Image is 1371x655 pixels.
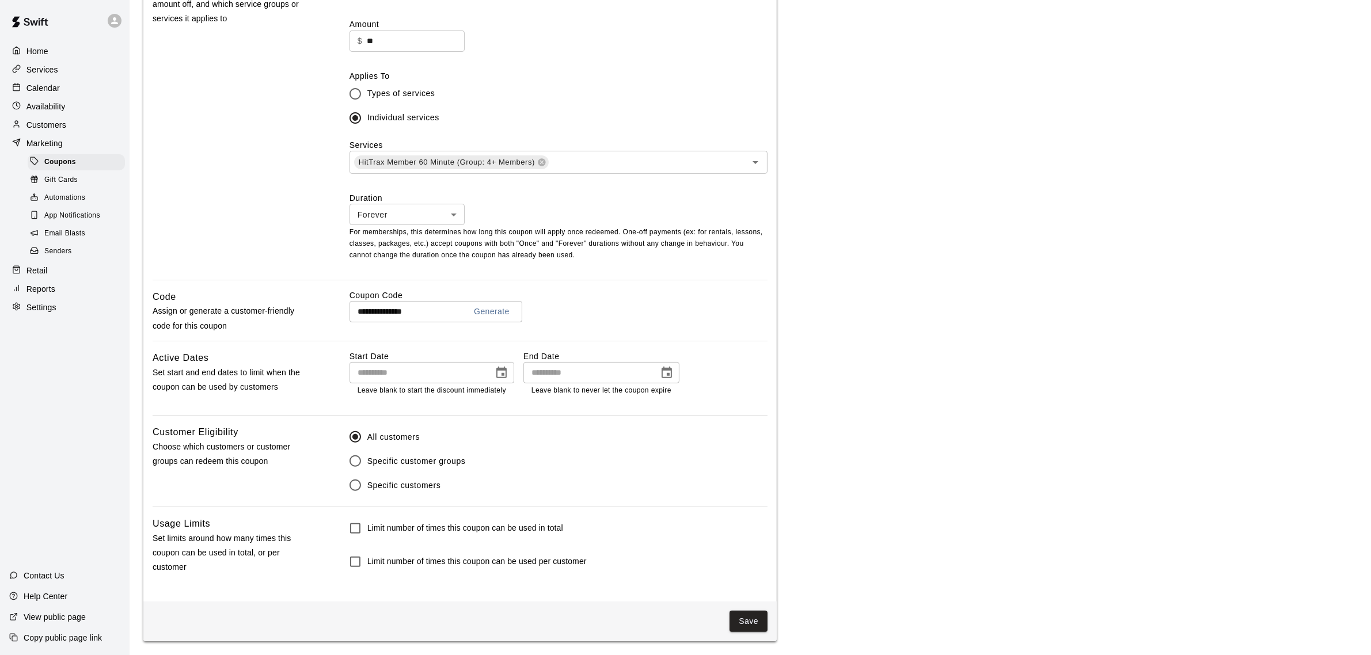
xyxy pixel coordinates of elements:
[9,98,120,115] a: Availability
[28,243,125,260] div: Senders
[350,290,768,301] label: Coupon Code
[28,226,125,242] div: Email Blasts
[9,135,120,152] a: Marketing
[44,192,85,204] span: Automations
[367,555,587,568] h6: Limit number of times this coupon can be used per customer
[28,172,125,188] div: Gift Cards
[26,119,66,131] p: Customers
[44,174,78,186] span: Gift Cards
[367,522,563,535] h6: Limit number of times this coupon can be used in total
[350,227,768,261] p: For memberships, this determines how long this coupon will apply once redeemed. One-off payments ...
[24,591,67,602] p: Help Center
[26,138,63,149] p: Marketing
[28,207,130,225] a: App Notifications
[153,351,209,365] h6: Active Dates
[26,265,48,276] p: Retail
[153,531,313,575] p: Set limits around how many times this coupon can be used in total, or per customer
[9,43,120,60] a: Home
[153,365,313,394] p: Set start and end dates to limit when the coupon can be used by customers
[9,116,120,134] a: Customers
[153,425,238,440] h6: Customer Eligibility
[28,189,130,207] a: Automations
[655,361,678,384] button: Choose date
[469,301,514,322] button: Generate
[44,157,76,168] span: Coupons
[28,208,125,224] div: App Notifications
[350,192,768,204] label: Duration
[358,35,362,47] p: $
[367,479,441,492] span: Specific customers
[367,87,435,100] span: Types of services
[28,153,130,171] a: Coupons
[153,516,210,531] h6: Usage Limits
[367,455,466,467] span: Specific customer groups
[523,351,679,362] label: End Date
[367,112,439,124] span: Individual services
[28,225,130,243] a: Email Blasts
[26,302,56,313] p: Settings
[153,440,313,469] p: Choose which customers or customer groups can redeem this coupon
[28,171,130,189] a: Gift Cards
[28,154,125,170] div: Coupons
[28,243,130,261] a: Senders
[9,299,120,316] a: Settings
[350,204,465,225] div: Forever
[354,155,549,169] div: HitTrax Member 60 Minute (Group: 4+ Members)
[44,210,100,222] span: App Notifications
[747,154,764,170] button: Open
[350,351,514,362] label: Start Date
[9,79,120,97] a: Calendar
[358,385,506,397] p: Leave blank to start the discount immediately
[44,228,85,239] span: Email Blasts
[531,385,671,397] p: Leave blank to never let the coupon expire
[26,64,58,75] p: Services
[350,70,768,82] label: Applies To
[24,611,86,623] p: View public page
[26,101,66,112] p: Availability
[730,611,768,632] button: Save
[9,61,120,78] a: Services
[24,570,64,581] p: Contact Us
[9,262,120,279] a: Retail
[26,82,60,94] p: Calendar
[44,246,72,257] span: Senders
[26,45,48,57] p: Home
[24,632,102,643] p: Copy public page link
[26,283,55,295] p: Reports
[350,140,383,150] label: Services
[28,190,125,206] div: Automations
[153,290,176,304] h6: Code
[9,280,120,298] a: Reports
[350,18,768,30] label: Amount
[153,304,313,333] p: Assign or generate a customer-friendly code for this coupon
[490,361,513,384] button: Choose date
[354,157,540,168] span: HitTrax Member 60 Minute (Group: 4+ Members)
[367,431,420,443] span: All customers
